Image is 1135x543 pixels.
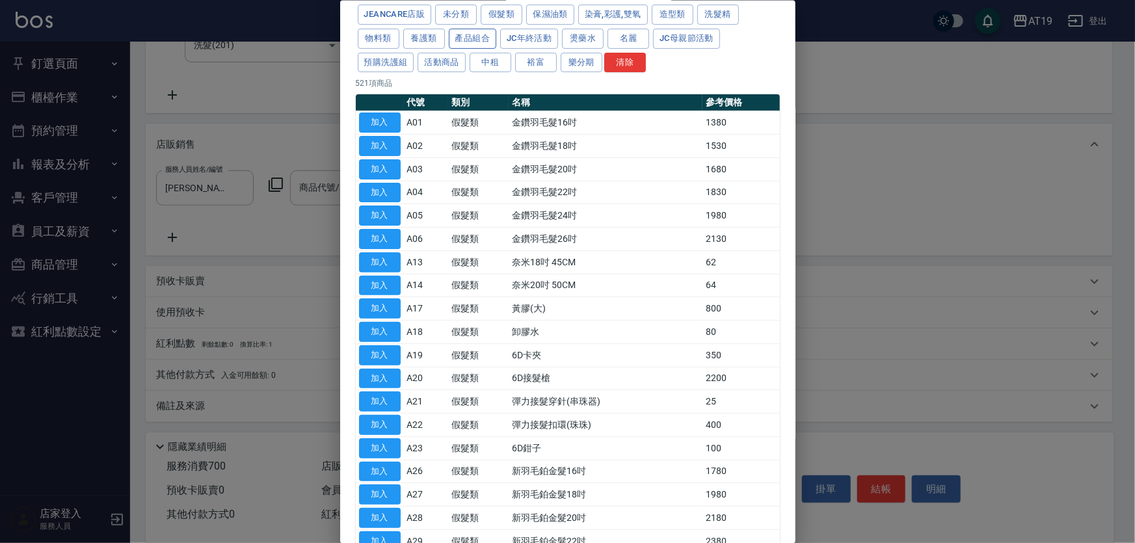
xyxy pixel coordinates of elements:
button: 加入 [359,252,401,272]
button: 加入 [359,182,401,202]
th: 名稱 [509,94,702,111]
td: A26 [404,460,448,483]
td: 彈力接髮穿針(串珠器) [509,390,702,413]
td: 新羽毛鉑金髮20吋 [509,506,702,529]
td: 假髮類 [448,181,509,204]
td: 25 [702,390,780,413]
button: JC母親節活動 [653,28,720,48]
button: 假髮類 [481,5,522,25]
button: 加入 [359,345,401,365]
button: 加入 [359,229,401,249]
button: 加入 [359,415,401,435]
td: A04 [404,181,448,204]
td: 假髮類 [448,320,509,343]
button: 裕富 [515,52,557,72]
button: 加入 [359,205,401,226]
td: A22 [404,413,448,436]
td: 1980 [702,483,780,506]
td: 1680 [702,157,780,181]
button: 加入 [359,113,401,133]
button: 未分類 [435,5,477,25]
td: 奈米20吋 50CM [509,274,702,297]
button: 加入 [359,484,401,505]
td: A01 [404,111,448,134]
td: 假髮類 [448,367,509,390]
td: 假髮類 [448,390,509,413]
th: 參考價格 [702,94,780,111]
td: A23 [404,436,448,460]
td: 假髮類 [448,157,509,181]
button: 造型類 [652,5,693,25]
td: A17 [404,297,448,320]
button: 保濕油類 [526,5,574,25]
td: A02 [404,134,448,157]
button: 預購洗護組 [358,52,414,72]
td: A27 [404,483,448,506]
td: 金鑽羽毛髮16吋 [509,111,702,134]
td: 62 [702,250,780,274]
td: 2130 [702,227,780,250]
td: 假髮類 [448,134,509,157]
td: 金鑽羽毛髮18吋 [509,134,702,157]
td: 新羽毛鉑金髮18吋 [509,483,702,506]
button: 染膏,彩護,雙氧 [578,5,648,25]
p: 521 項商品 [356,77,780,89]
td: 1830 [702,181,780,204]
td: A21 [404,390,448,413]
td: 350 [702,343,780,367]
td: A06 [404,227,448,250]
td: 奈米18吋 45CM [509,250,702,274]
button: 加入 [359,508,401,528]
td: A14 [404,274,448,297]
button: 加入 [359,298,401,319]
td: 2200 [702,367,780,390]
td: 假髮類 [448,483,509,506]
td: 64 [702,274,780,297]
td: 假髮類 [448,204,509,227]
td: 金鑽羽毛髮20吋 [509,157,702,181]
td: 6D接髮槍 [509,367,702,390]
button: 養護類 [403,28,445,48]
td: 假髮類 [448,250,509,274]
button: 中租 [470,52,511,72]
button: 名麗 [608,28,649,48]
button: JC年終活動 [500,28,558,48]
button: 加入 [359,275,401,295]
td: A05 [404,204,448,227]
td: 假髮類 [448,274,509,297]
td: 金鑽羽毛髮26吋 [509,227,702,250]
td: 假髮類 [448,297,509,320]
td: 假髮類 [448,343,509,367]
td: 金鑽羽毛髮22吋 [509,181,702,204]
td: 黃膠(大) [509,297,702,320]
button: JeanCare店販 [358,5,432,25]
td: 1530 [702,134,780,157]
button: 加入 [359,391,401,412]
button: 樂分期 [561,52,602,72]
th: 類別 [448,94,509,111]
td: A13 [404,250,448,274]
td: 1980 [702,204,780,227]
td: 6D鉗子 [509,436,702,460]
td: A28 [404,506,448,529]
td: 2180 [702,506,780,529]
button: 加入 [359,461,401,481]
td: 假髮類 [448,413,509,436]
td: A18 [404,320,448,343]
td: 彈力接髮扣環(珠珠) [509,413,702,436]
td: 金鑽羽毛髮24吋 [509,204,702,227]
button: 活動商品 [418,52,466,72]
td: A19 [404,343,448,367]
button: 加入 [359,368,401,388]
td: 新羽毛鉑金髮16吋 [509,460,702,483]
td: A03 [404,157,448,181]
td: 1780 [702,460,780,483]
td: 6D卡夾 [509,343,702,367]
td: 400 [702,413,780,436]
td: 1380 [702,111,780,134]
th: 代號 [404,94,448,111]
button: 物料類 [358,28,399,48]
td: A20 [404,367,448,390]
td: 假髮類 [448,506,509,529]
td: 卸膠水 [509,320,702,343]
